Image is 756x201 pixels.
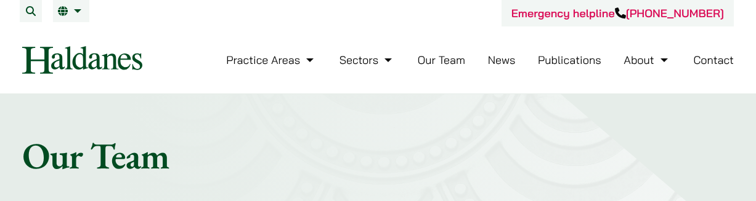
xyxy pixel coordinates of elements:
[511,6,724,20] a: Emergency helpline[PHONE_NUMBER]
[538,53,601,67] a: Publications
[624,53,670,67] a: About
[226,53,317,67] a: Practice Areas
[22,133,734,178] h1: Our Team
[418,53,465,67] a: Our Team
[488,53,516,67] a: News
[693,53,734,67] a: Contact
[22,46,142,74] img: Logo of Haldanes
[58,6,84,16] a: EN
[339,53,395,67] a: Sectors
